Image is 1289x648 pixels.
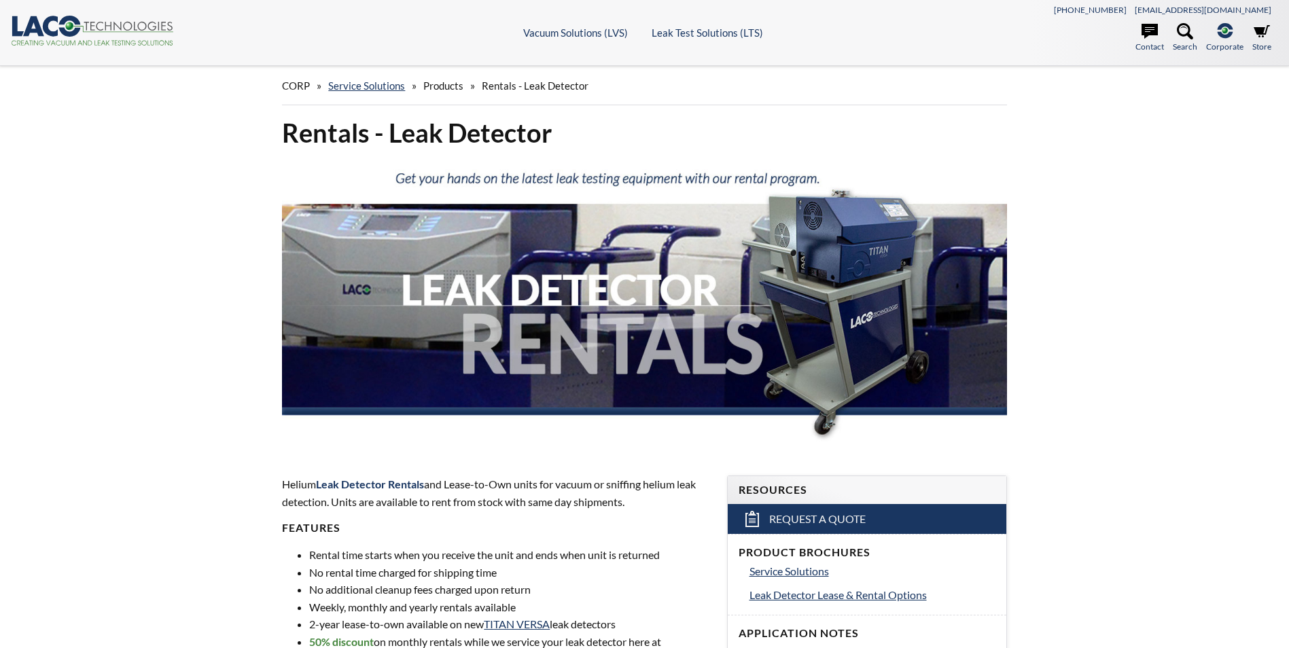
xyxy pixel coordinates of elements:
p: Helium and Lease-to-Own units for vacuum or sniffing helium leak detection. Units are available t... [282,475,710,510]
a: [PHONE_NUMBER] [1054,5,1127,15]
span: Leak Detector Lease & Rental Options [749,588,927,601]
h4: Product Brochures [739,545,995,560]
a: Leak Test Solutions (LTS) [652,26,763,39]
li: Weekly, monthly and yearly rentals available [309,598,710,616]
a: Service Solutions [749,562,995,580]
li: 2-year lease-to-own available on new leak detectors [309,615,710,633]
a: Request a Quote [728,504,1006,534]
span: Request a Quote [769,512,866,526]
a: Service Solutions [328,79,405,92]
strong: Features [282,521,340,534]
div: » » » [282,67,1006,105]
span: Rentals - Leak Detector [482,79,588,92]
strong: Leak Detector Rentals [316,478,424,490]
li: Rental time starts when you receive the unit and ends when unit is returned [309,546,710,564]
a: Search [1173,23,1197,53]
span: CORP [282,79,310,92]
li: No rental time charged for shipping time [309,564,710,581]
h4: Resources [739,483,995,497]
h1: Rentals - Leak Detector [282,116,1006,149]
a: [EMAIL_ADDRESS][DOMAIN_NAME] [1135,5,1271,15]
a: Contact [1135,23,1164,53]
h4: Application Notes [739,626,995,641]
span: Products [423,79,463,92]
strong: 50% discount [309,635,374,648]
span: Corporate [1206,40,1243,53]
span: Service Solutions [749,564,829,577]
a: Store [1252,23,1271,53]
a: Vacuum Solutions (LVS) [523,26,628,39]
a: Leak Detector Lease & Rental Options [749,586,995,604]
a: TITAN VERSA [484,617,550,630]
img: Leak Detector Rentals header [282,160,1006,450]
li: No additional cleanup fees charged upon return [309,581,710,598]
